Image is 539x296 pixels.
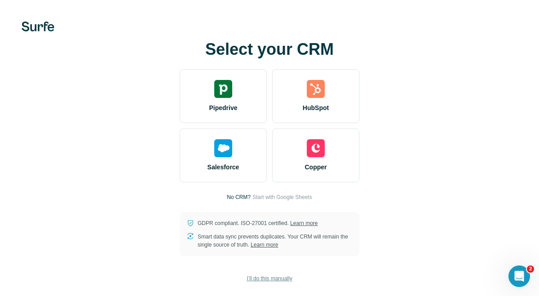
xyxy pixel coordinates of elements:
[180,40,359,58] h1: Select your CRM
[251,242,278,248] a: Learn more
[247,274,292,283] span: I’ll do this manually
[209,103,237,112] span: Pipedrive
[303,103,329,112] span: HubSpot
[22,22,54,31] img: Surfe's logo
[307,139,325,157] img: copper's logo
[508,265,530,287] iframe: Intercom live chat
[305,163,327,172] span: Copper
[214,139,232,157] img: salesforce's logo
[240,272,298,285] button: I’ll do this manually
[214,80,232,98] img: pipedrive's logo
[198,233,352,249] p: Smart data sync prevents duplicates. Your CRM will remain the single source of truth.
[307,80,325,98] img: hubspot's logo
[290,220,318,226] a: Learn more
[527,265,534,273] span: 2
[227,193,251,201] p: No CRM?
[198,219,318,227] p: GDPR compliant. ISO-27001 certified.
[208,163,239,172] span: Salesforce
[252,193,312,201] button: Start with Google Sheets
